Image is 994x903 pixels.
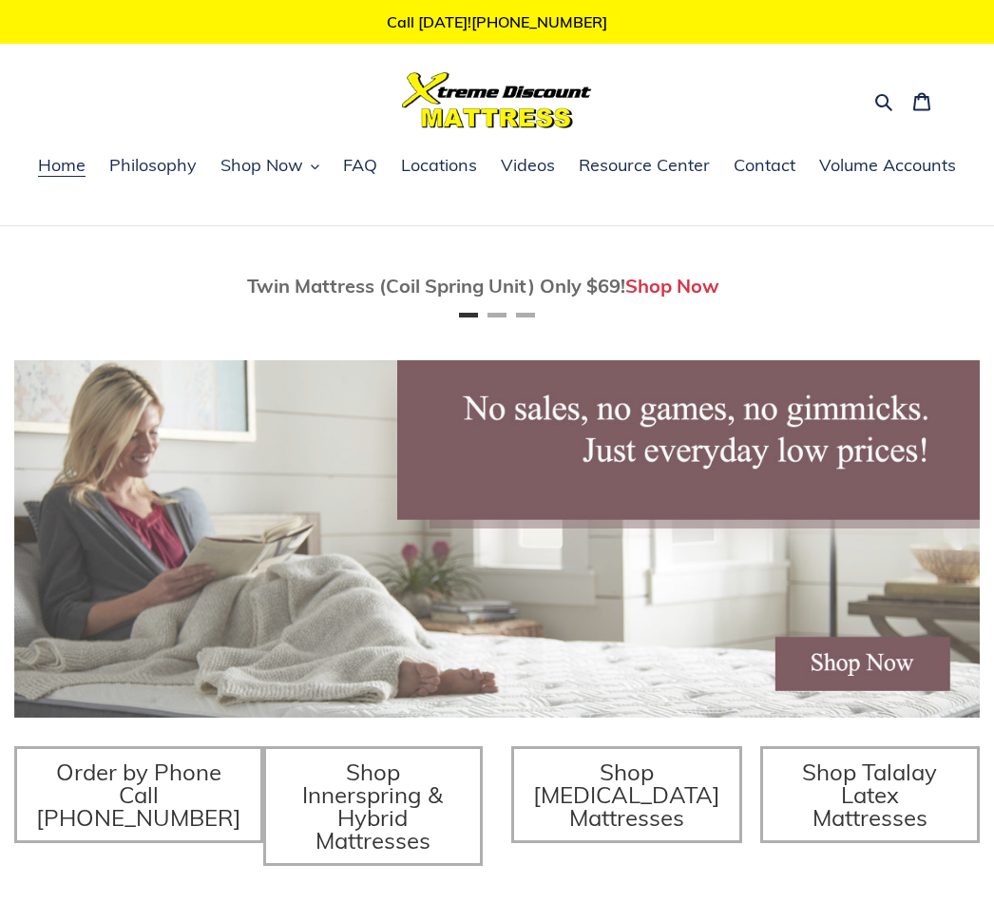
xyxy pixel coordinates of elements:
a: Resource Center [569,152,719,181]
a: [PHONE_NUMBER] [471,12,607,31]
span: Shop Talalay Latex Mattresses [802,758,937,832]
span: Philosophy [109,154,197,177]
a: Shop Innerspring & Hybrid Mattresses [263,746,484,866]
span: Volume Accounts [819,154,956,177]
span: Resource Center [579,154,710,177]
a: Contact [724,152,805,181]
span: Contact [734,154,795,177]
span: Twin Mattress (Coil Spring Unit) Only $69! [247,274,625,298]
span: Shop [MEDICAL_DATA] Mattresses [533,758,720,832]
button: Page 1 [459,313,478,317]
a: Volume Accounts [810,152,965,181]
a: Shop Talalay Latex Mattresses [760,746,981,843]
button: Page 3 [516,313,535,317]
a: Order by Phone Call [PHONE_NUMBER] [14,746,263,843]
a: Videos [491,152,564,181]
a: Shop [MEDICAL_DATA] Mattresses [511,746,742,843]
a: Shop Now [625,274,719,298]
span: Home [38,154,86,177]
span: FAQ [343,154,377,177]
a: Locations [392,152,487,181]
img: herobannermay2022-1652879215306_1200x.jpg [14,360,980,718]
img: Xtreme Discount Mattress [402,72,592,128]
span: Shop Innerspring & Hybrid Mattresses [302,758,443,855]
span: Shop Now [220,154,303,177]
button: Shop Now [211,152,329,181]
span: Locations [401,154,477,177]
span: Order by Phone Call [PHONE_NUMBER] [36,758,241,832]
a: Home [29,152,95,181]
a: FAQ [334,152,387,181]
button: Page 2 [487,313,507,317]
a: Philosophy [100,152,206,181]
span: Videos [501,154,555,177]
